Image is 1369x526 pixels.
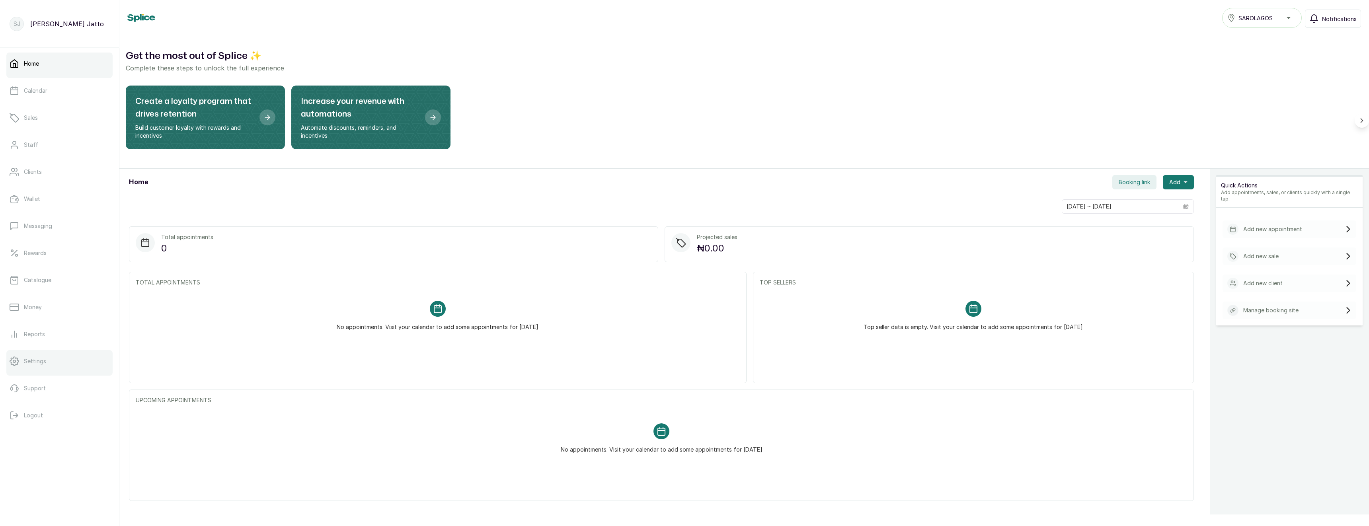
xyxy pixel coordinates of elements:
a: Rewards [6,242,113,264]
p: Staff [24,141,38,149]
p: No appointments. Visit your calendar to add some appointments for [DATE] [561,439,763,454]
p: Settings [24,357,46,365]
button: SAROLAGOS [1222,8,1302,28]
p: Support [24,384,46,392]
p: Calendar [24,87,47,95]
p: Home [24,60,39,68]
p: SJ [14,20,20,28]
span: Booking link [1119,178,1150,186]
h1: Home [129,177,148,187]
a: Reports [6,323,113,345]
p: Logout [24,411,43,419]
p: Add new client [1243,279,1283,287]
a: Staff [6,134,113,156]
p: Clients [24,168,42,176]
a: Support [6,377,113,399]
p: [PERSON_NAME] Jatto [30,19,104,29]
p: Messaging [24,222,52,230]
a: Catalogue [6,269,113,291]
input: Select date [1062,200,1178,213]
div: Increase your revenue with automations [291,86,450,149]
span: Notifications [1322,15,1357,23]
div: Create a loyalty program that drives retention [126,86,285,149]
h2: Get the most out of Splice ✨ [126,49,1363,63]
p: Complete these steps to unlock the full experience [126,63,1363,73]
span: SAROLAGOS [1238,14,1273,22]
svg: calendar [1183,204,1189,209]
p: Add new sale [1243,252,1279,260]
a: Home [6,53,113,75]
p: Wallet [24,195,40,203]
a: Calendar [6,80,113,102]
p: Add appointments, sales, or clients quickly with a single tap. [1221,189,1358,202]
a: Settings [6,350,113,372]
p: Total appointments [161,233,213,241]
a: Sales [6,107,113,129]
p: 0 [161,241,213,255]
p: Projected sales [697,233,737,241]
p: TOTAL APPOINTMENTS [136,279,740,286]
p: ₦0.00 [697,241,737,255]
button: Add [1163,175,1194,189]
p: Add new appointment [1243,225,1302,233]
p: No appointments. Visit your calendar to add some appointments for [DATE] [337,317,538,331]
p: Top seller data is empty. Visit your calendar to add some appointments for [DATE] [864,317,1083,331]
p: Quick Actions [1221,181,1358,189]
p: Rewards [24,249,47,257]
p: Reports [24,330,45,338]
button: Booking link [1112,175,1156,189]
button: Notifications [1305,10,1361,28]
p: Manage booking site [1243,306,1299,314]
h2: Increase your revenue with automations [301,95,419,121]
p: Build customer loyalty with rewards and incentives [135,124,253,140]
button: Scroll right [1355,113,1369,128]
p: Money [24,303,42,311]
p: Sales [24,114,38,122]
a: Wallet [6,188,113,210]
button: Logout [6,404,113,427]
a: Clients [6,161,113,183]
p: Automate discounts, reminders, and incentives [301,124,419,140]
a: Messaging [6,215,113,237]
span: Add [1169,178,1180,186]
p: Catalogue [24,276,51,284]
p: UPCOMING APPOINTMENTS [136,396,1187,404]
a: Money [6,296,113,318]
h2: Create a loyalty program that drives retention [135,95,253,121]
p: TOP SELLERS [760,279,1187,286]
